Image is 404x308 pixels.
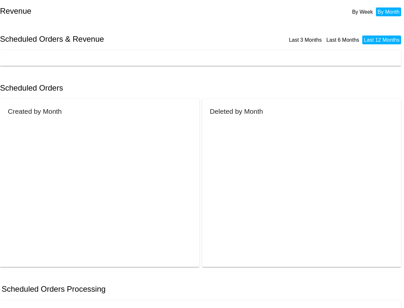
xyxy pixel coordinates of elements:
a: Last 12 Months [364,37,399,43]
li: By Month [376,7,401,16]
li: By Week [351,7,375,16]
h2: Scheduled Orders Processing [2,285,106,294]
h2: Deleted by Month [210,108,263,115]
a: Last 3 Months [289,37,322,43]
a: Last 6 Months [326,37,359,43]
h2: Created by Month [8,108,62,115]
